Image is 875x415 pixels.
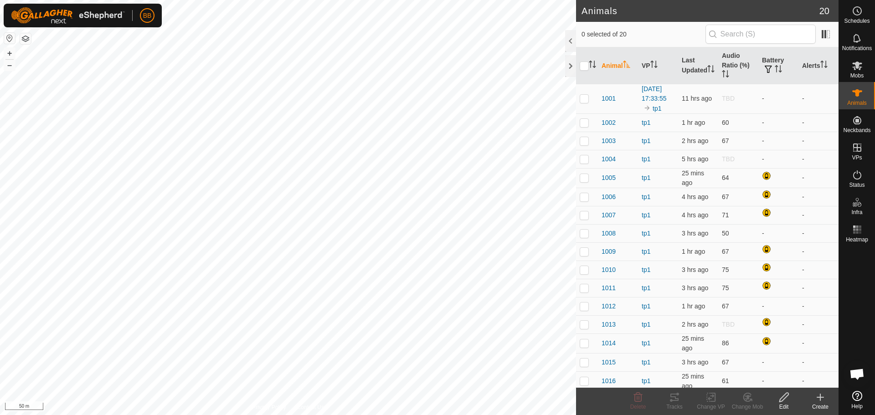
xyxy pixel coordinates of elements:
p-sorticon: Activate to sort [589,62,596,69]
span: Heatmap [846,237,868,242]
span: Infra [851,210,862,215]
td: - [758,224,798,242]
span: Delete [630,404,646,410]
span: 1004 [602,154,616,164]
span: 30 Aug 2025, 7:21 pm [682,169,704,186]
td: - [798,279,839,297]
span: Status [849,182,865,188]
p-sorticon: Activate to sort [722,72,729,79]
span: 30 Aug 2025, 3:01 pm [682,211,708,219]
td: - [758,84,798,113]
span: 1006 [602,192,616,202]
span: 1010 [602,265,616,275]
span: Notifications [842,46,872,51]
a: Contact Us [297,403,324,411]
span: 75 [722,284,729,292]
p-sorticon: Activate to sort [623,62,630,69]
span: 67 [722,248,729,255]
a: tp1 [642,377,650,384]
th: Last Updated [678,47,718,84]
span: 67 [722,359,729,366]
div: Change VP [693,403,729,411]
th: VP [638,47,678,84]
span: 30 Aug 2025, 4:51 pm [682,137,708,144]
span: BB [143,11,152,20]
p-sorticon: Activate to sort [707,67,715,74]
div: Change Mob [729,403,766,411]
p-sorticon: Activate to sort [650,62,658,69]
span: 86 [722,339,729,347]
div: Tracks [656,403,693,411]
td: - [798,371,839,391]
a: Help [839,387,875,413]
th: Battery [758,47,798,84]
th: Alerts [798,47,839,84]
span: VPs [852,155,862,160]
span: 30 Aug 2025, 6:01 pm [682,302,705,310]
img: to [643,104,651,112]
td: - [758,353,798,371]
th: Animal [598,47,638,84]
span: 1014 [602,338,616,348]
a: tp1 [642,339,650,347]
a: tp1 [642,321,650,328]
span: 75 [722,266,729,273]
p-sorticon: Activate to sort [820,62,828,69]
span: Help [851,404,863,409]
td: - [798,315,839,333]
a: tp1 [642,119,650,126]
div: Edit [766,403,802,411]
span: Neckbands [843,128,870,133]
span: 1008 [602,229,616,238]
span: 0 selected of 20 [582,30,705,39]
span: 1001 [602,94,616,103]
span: 30 Aug 2025, 7:21 pm [682,335,704,352]
a: tp1 [642,302,650,310]
span: 64 [722,174,729,181]
td: - [758,113,798,132]
span: 30 Aug 2025, 4:01 pm [682,266,708,273]
span: 1011 [602,283,616,293]
td: - [798,188,839,206]
td: - [758,371,798,391]
td: - [758,150,798,168]
a: Open chat [844,360,871,388]
span: Schedules [844,18,870,24]
a: tp1 [642,284,650,292]
span: 30 Aug 2025, 4:41 pm [682,284,708,292]
a: tp1 [642,359,650,366]
span: TBD [722,95,735,102]
td: - [798,333,839,353]
a: Privacy Policy [252,403,286,411]
span: 30 Aug 2025, 2:31 pm [682,155,708,163]
span: 67 [722,193,729,200]
span: 60 [722,119,729,126]
span: TBD [722,321,735,328]
span: Mobs [850,73,864,78]
span: 30 Aug 2025, 3:41 pm [682,193,708,200]
span: 1007 [602,210,616,220]
th: Audio Ratio (%) [718,47,758,84]
span: 1016 [602,376,616,386]
img: Gallagher Logo [11,7,125,24]
span: 50 [722,230,729,237]
div: Create [802,403,839,411]
td: - [758,132,798,150]
td: - [798,206,839,224]
a: tp1 [642,211,650,219]
a: tp1 [642,137,650,144]
td: - [798,224,839,242]
button: Map Layers [20,33,31,44]
button: + [4,48,15,59]
input: Search (S) [705,25,816,44]
h2: Animals [582,5,819,16]
span: 67 [722,137,729,144]
span: 30 Aug 2025, 7:21 pm [682,373,704,389]
span: 30 Aug 2025, 6:41 pm [682,119,705,126]
a: tp1 [642,174,650,181]
span: 67 [722,302,729,310]
a: [DATE] 17:33:55 [642,85,667,102]
span: 1013 [602,320,616,329]
span: 20 [819,4,829,18]
span: 1005 [602,173,616,183]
